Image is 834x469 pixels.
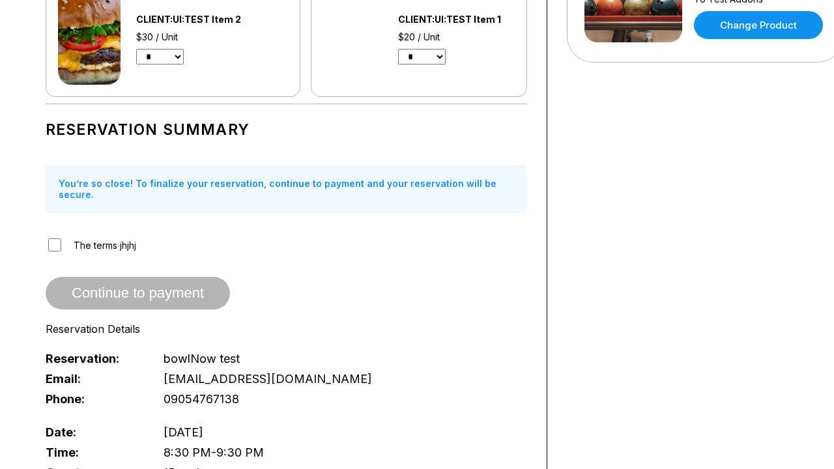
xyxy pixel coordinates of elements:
[398,14,515,25] div: CLIENT:UI:TEST Item 1
[46,121,527,139] h1: Reservation Summary
[164,352,240,365] span: bowlNow test
[74,240,136,251] span: The terms jhjhj
[46,372,142,386] span: Email:
[46,322,527,335] div: Reservation Details
[694,11,823,39] a: Change Product
[136,31,276,42] div: $30 / Unit
[46,165,527,213] div: You’re so close! To finalize your reservation, continue to payment and your reservation will be s...
[164,425,203,439] span: [DATE]
[164,372,372,386] span: [EMAIL_ADDRESS][DOMAIN_NAME]
[46,352,142,365] span: Reservation:
[164,392,239,406] span: 09054767138
[164,446,264,459] span: 8:30 PM - 9:30 PM
[46,425,142,439] span: Date:
[46,392,142,406] span: Phone:
[398,31,515,42] div: $20 / Unit
[136,14,276,25] div: CLIENT:UI:TEST Item 2
[46,446,142,459] span: Time:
